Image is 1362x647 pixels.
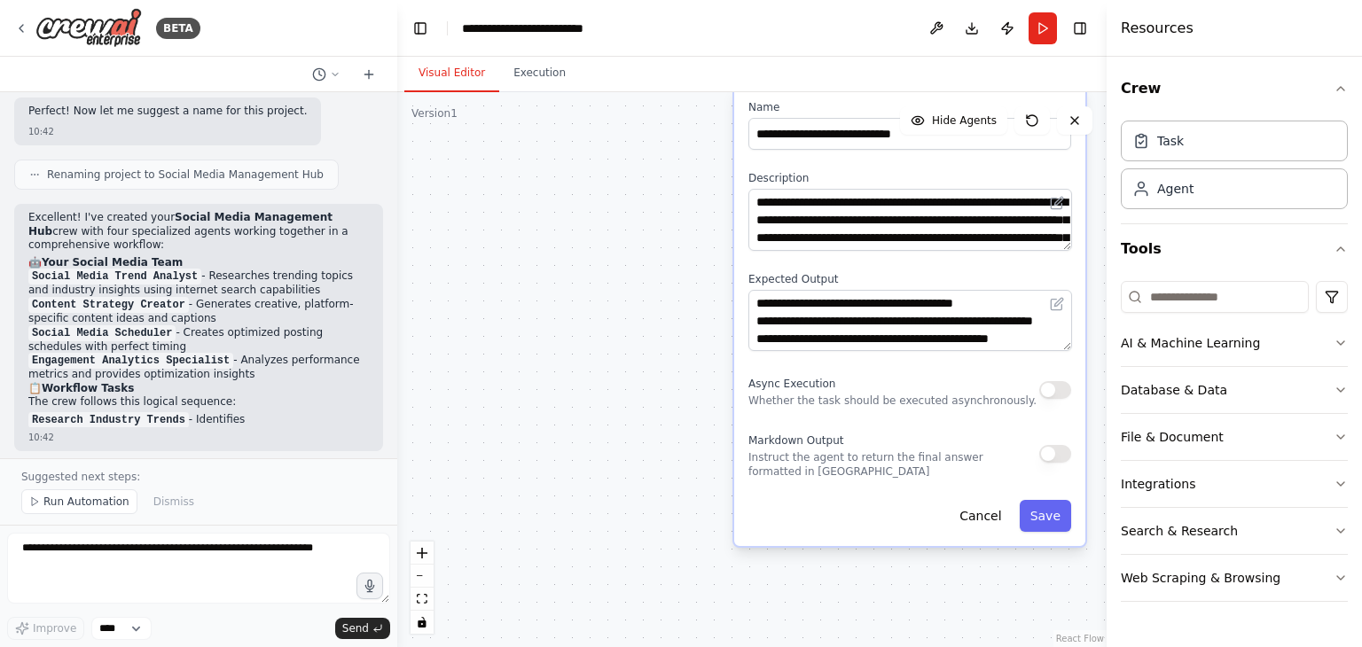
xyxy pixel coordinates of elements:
a: React Flow attribution [1056,634,1104,643]
p: Instruct the agent to return the final answer formatted in [GEOGRAPHIC_DATA] [748,450,1039,479]
button: Click to speak your automation idea [356,573,383,599]
div: Search & Research [1121,522,1238,540]
span: Hide Agents [932,113,997,128]
h2: 📋 [28,382,369,396]
div: AI & Machine Learning [1121,334,1260,352]
div: Version 1 [411,106,458,121]
li: - Identifies [28,413,369,427]
span: Run Automation [43,495,129,509]
div: React Flow controls [411,542,434,634]
li: - Creates optimized posting schedules with perfect timing [28,326,369,355]
span: Send [342,621,369,635]
strong: Your Social Media Team [42,256,183,269]
button: Open in editor [1046,293,1068,315]
div: Tools [1121,274,1348,616]
button: File & Document [1121,414,1348,460]
img: Logo [35,8,142,48]
code: Content Strategy Creator [28,297,189,313]
label: Description [748,171,1071,185]
button: fit view [411,588,434,611]
div: Crew [1121,113,1348,223]
label: Name [748,100,1071,114]
p: Whether the task should be executed asynchronously. [748,394,1037,408]
button: Integrations [1121,461,1348,507]
button: Crew [1121,64,1348,113]
div: 10:42 [28,431,369,444]
button: Tools [1121,224,1348,274]
button: Cancel [949,500,1012,532]
strong: Social Media Management Hub [28,211,333,238]
div: Task [1157,132,1184,150]
div: 10:42 [28,125,307,138]
li: - Analyzes performance metrics and provides optimization insights [28,354,369,382]
code: Engagement Analytics Specialist [28,353,233,369]
button: Hide Agents [900,106,1007,135]
p: Excellent! I've created your crew with four specialized agents working together in a comprehensiv... [28,211,369,253]
h2: 🤖 [28,256,369,270]
code: Social Media Scheduler [28,325,176,341]
button: Hide right sidebar [1068,16,1092,41]
div: File & Document [1121,428,1224,446]
span: Markdown Output [748,434,843,447]
button: Switch to previous chat [305,64,348,85]
span: Renaming project to Social Media Management Hub [47,168,324,182]
button: Open in editor [1046,192,1068,214]
button: AI & Machine Learning [1121,320,1348,366]
code: Social Media Trend Analyst [28,269,201,285]
div: Web Scraping & Browsing [1121,569,1280,587]
button: Start a new chat [355,64,383,85]
button: Hide left sidebar [408,16,433,41]
code: Research Industry Trends [28,412,189,428]
div: BETA [156,18,200,39]
span: Improve [33,621,76,635]
span: Dismiss [153,495,194,509]
span: Async Execution [748,378,835,390]
p: Perfect! Now let me suggest a name for this project. [28,105,307,119]
button: Database & Data [1121,367,1348,413]
button: toggle interactivity [411,611,434,634]
button: Send [335,618,390,639]
li: - Generates creative, platform-specific content ideas and captions [28,298,369,326]
p: Suggested next steps: [21,470,376,484]
p: The crew follows this logical sequence: [28,395,369,409]
div: Integrations [1121,475,1195,493]
nav: breadcrumb [462,19,639,37]
div: Database & Data [1121,381,1227,399]
strong: Workflow Tasks [42,382,134,394]
li: - Researches trending topics and industry insights using internet search capabilities [28,269,369,298]
button: Search & Research [1121,508,1348,554]
button: Web Scraping & Browsing [1121,555,1348,601]
h4: Resources [1121,18,1194,39]
button: zoom out [411,565,434,588]
button: Save [1020,500,1071,532]
button: zoom in [411,542,434,565]
button: Dismiss [145,489,203,514]
button: Improve [7,617,84,640]
button: Execution [499,55,580,92]
button: Visual Editor [404,55,499,92]
label: Expected Output [748,272,1071,286]
button: Run Automation [21,489,137,514]
div: Agent [1157,180,1194,198]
